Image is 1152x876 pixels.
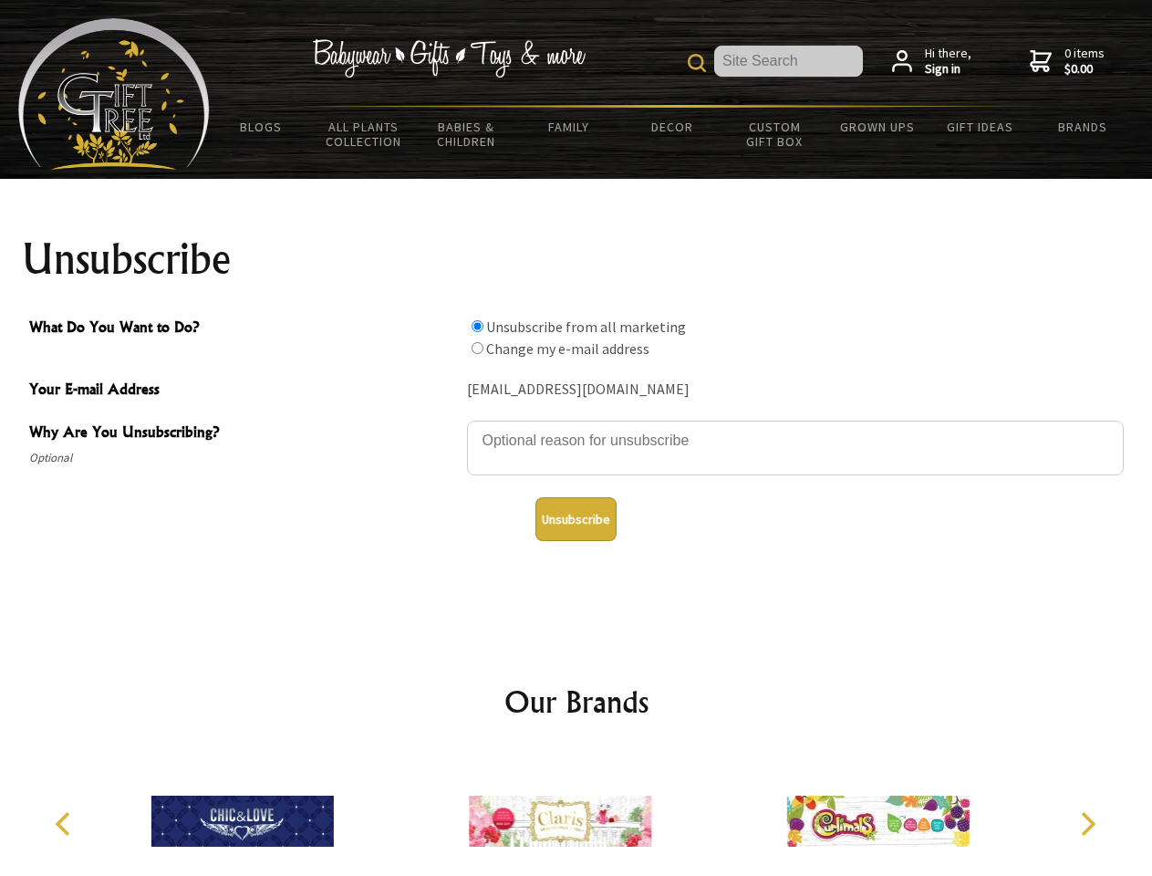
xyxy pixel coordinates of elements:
a: Brands [1032,108,1135,146]
span: What Do You Want to Do? [29,316,458,342]
span: Optional [29,447,458,469]
span: 0 items [1064,45,1105,78]
label: Unsubscribe from all marketing [486,318,686,336]
textarea: Why Are You Unsubscribing? [467,421,1124,475]
a: Babies & Children [415,108,518,161]
h2: Our Brands [36,680,1116,724]
input: What Do You Want to Do? [472,320,483,332]
a: Gift Ideas [929,108,1032,146]
div: [EMAIL_ADDRESS][DOMAIN_NAME] [467,376,1124,404]
a: All Plants Collection [313,108,416,161]
a: 0 items$0.00 [1030,46,1105,78]
strong: Sign in [925,61,971,78]
strong: $0.00 [1064,61,1105,78]
a: Family [518,108,621,146]
span: Hi there, [925,46,971,78]
a: Grown Ups [825,108,929,146]
h1: Unsubscribe [22,237,1131,281]
input: Site Search [714,46,863,77]
a: BLOGS [210,108,313,146]
label: Change my e-mail address [486,339,649,358]
img: product search [688,54,706,72]
a: Custom Gift Box [723,108,826,161]
button: Unsubscribe [535,497,617,541]
button: Previous [46,804,86,844]
img: Babywear - Gifts - Toys & more [312,39,586,78]
a: Hi there,Sign in [892,46,971,78]
input: What Do You Want to Do? [472,342,483,354]
a: Decor [620,108,723,146]
span: Your E-mail Address [29,378,458,404]
button: Next [1067,804,1107,844]
span: Why Are You Unsubscribing? [29,421,458,447]
img: Babyware - Gifts - Toys and more... [18,18,210,170]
